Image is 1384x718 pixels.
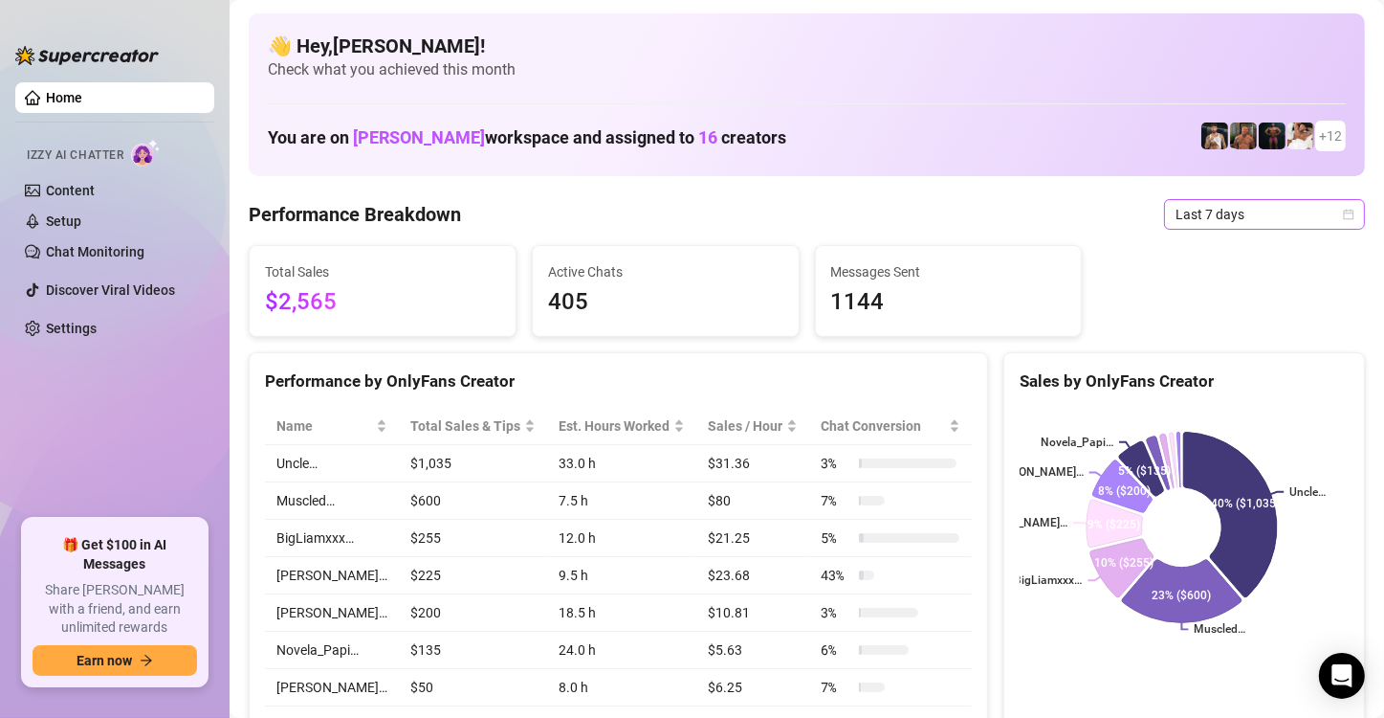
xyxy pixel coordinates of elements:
[708,415,782,437] span: Sales / Hour
[1201,123,1228,149] img: Chris
[809,408,971,445] th: Chat Conversion
[399,408,547,445] th: Total Sales & Tips
[265,557,399,595] td: [PERSON_NAME]…
[547,632,696,669] td: 24.0 h
[77,653,132,668] span: Earn now
[972,517,1067,530] text: [PERSON_NAME]…
[265,445,399,482] td: Uncle…
[698,127,717,147] span: 16
[547,557,696,595] td: 9.5 h
[548,284,783,321] span: 405
[1259,123,1285,149] img: Muscled
[548,261,783,282] span: Active Chats
[1319,125,1342,146] span: + 12
[265,595,399,632] td: [PERSON_NAME]…
[46,90,82,105] a: Home
[1014,574,1082,588] text: BigLiamxxx…
[46,213,81,229] a: Setup
[696,595,809,632] td: $10.81
[33,645,197,676] button: Earn nowarrow-right
[696,408,809,445] th: Sales / Hour
[696,632,809,669] td: $5.63
[249,201,461,228] h4: Performance Breakdown
[696,445,809,482] td: $31.36
[15,46,159,65] img: logo-BBDzfeDw.svg
[987,466,1083,480] text: [PERSON_NAME]…
[265,369,972,394] div: Performance by OnlyFans Creator
[547,445,696,482] td: 33.0 h
[821,490,851,511] span: 7 %
[1041,436,1113,449] text: Novela_Papi…
[821,527,851,549] span: 5 %
[1194,623,1245,637] text: Muscled…
[399,632,547,669] td: $135
[696,520,809,557] td: $21.25
[46,282,175,298] a: Discover Viral Videos
[821,453,851,474] span: 3 %
[547,482,696,520] td: 7.5 h
[276,415,372,437] span: Name
[547,669,696,707] td: 8.0 h
[265,408,399,445] th: Name
[821,602,851,623] span: 3 %
[399,557,547,595] td: $225
[1343,209,1354,220] span: calendar
[1287,123,1314,149] img: Jake
[265,632,399,669] td: Novela_Papi…
[399,595,547,632] td: $200
[696,482,809,520] td: $80
[140,654,153,667] span: arrow-right
[265,261,500,282] span: Total Sales
[1289,485,1326,499] text: Uncle…
[268,59,1346,80] span: Check what you achieved this month
[353,127,485,147] span: [PERSON_NAME]
[1175,200,1353,229] span: Last 7 days
[399,445,547,482] td: $1,035
[268,127,786,148] h1: You are on workspace and assigned to creators
[27,146,123,165] span: Izzy AI Chatter
[46,183,95,198] a: Content
[265,482,399,520] td: Muscled…
[821,565,851,586] span: 43 %
[696,669,809,707] td: $6.25
[46,244,144,259] a: Chat Monitoring
[821,639,851,661] span: 6 %
[696,557,809,595] td: $23.68
[559,415,670,437] div: Est. Hours Worked
[399,482,547,520] td: $600
[33,536,197,573] span: 🎁 Get $100 in AI Messages
[399,520,547,557] td: $255
[410,415,520,437] span: Total Sales & Tips
[46,321,97,336] a: Settings
[1230,123,1257,149] img: BigLiamxxx
[831,261,1066,282] span: Messages Sent
[399,669,547,707] td: $50
[1319,653,1365,699] div: Open Intercom Messenger
[831,284,1066,321] span: 1144
[265,520,399,557] td: BigLiamxxx…
[547,595,696,632] td: 18.5 h
[547,520,696,557] td: 12.0 h
[821,415,944,437] span: Chat Conversion
[265,669,399,707] td: [PERSON_NAME]…
[265,284,500,321] span: $2,565
[131,139,161,167] img: AI Chatter
[821,677,851,698] span: 7 %
[1020,369,1349,394] div: Sales by OnlyFans Creator
[33,581,197,638] span: Share [PERSON_NAME] with a friend, and earn unlimited rewards
[268,33,1346,59] h4: 👋 Hey, [PERSON_NAME] !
